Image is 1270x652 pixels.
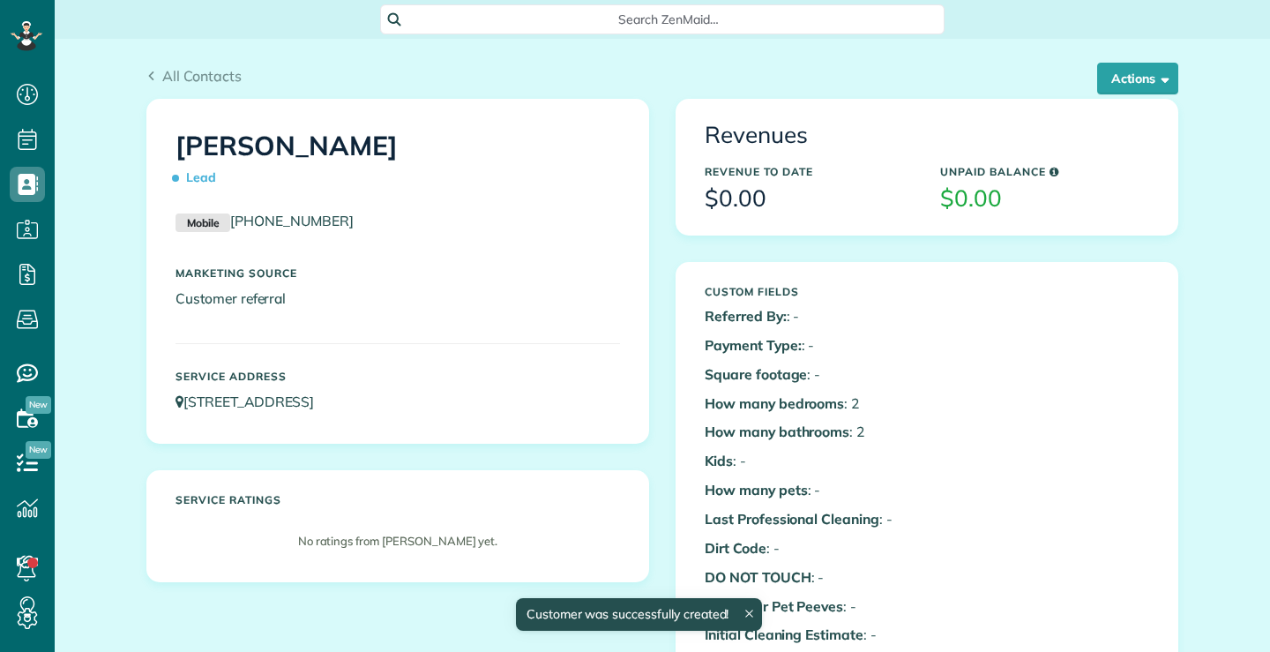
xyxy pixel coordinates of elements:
[705,538,914,558] p: : -
[176,393,331,410] a: [STREET_ADDRESS]
[26,396,51,414] span: New
[705,452,733,469] b: Kids
[705,626,863,643] b: Initial Cleaning Estimate
[176,212,354,229] a: Mobile[PHONE_NUMBER]
[705,509,914,529] p: : -
[705,286,914,297] h5: Custom Fields
[176,289,620,309] p: Customer referral
[176,494,620,506] h5: Service ratings
[705,451,914,471] p: : -
[26,441,51,459] span: New
[176,162,223,193] span: Lead
[705,335,914,356] p: : -
[705,625,914,645] p: : -
[176,371,620,382] h5: Service Address
[146,65,242,86] a: All Contacts
[705,393,914,414] p: : 2
[516,598,763,631] div: Customer was successfully created!
[705,336,802,354] b: Payment Type:
[705,123,1149,148] h3: Revenues
[705,306,914,326] p: : -
[705,186,914,212] h3: $0.00
[705,423,849,440] b: How many bathrooms
[176,131,620,193] h1: [PERSON_NAME]
[705,166,914,177] h5: Revenue to Date
[705,422,914,442] p: : 2
[705,568,811,586] b: DO NOT TOUCH
[705,364,914,385] p: : -
[705,480,914,500] p: : -
[705,481,808,498] b: How many pets
[705,394,844,412] b: How many bedrooms
[705,510,879,528] b: Last Professional Cleaning
[940,186,1149,212] h3: $0.00
[162,67,242,85] span: All Contacts
[705,596,914,617] p: : -
[176,214,230,233] small: Mobile
[184,533,611,550] p: No ratings from [PERSON_NAME] yet.
[705,307,787,325] b: Referred By:
[705,597,843,615] b: Customer Pet Peeves
[705,365,807,383] b: Square footage
[940,166,1149,177] h5: Unpaid Balance
[705,567,914,588] p: : -
[176,267,620,279] h5: Marketing Source
[705,539,766,557] b: Dirt Code
[1097,63,1178,94] button: Actions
